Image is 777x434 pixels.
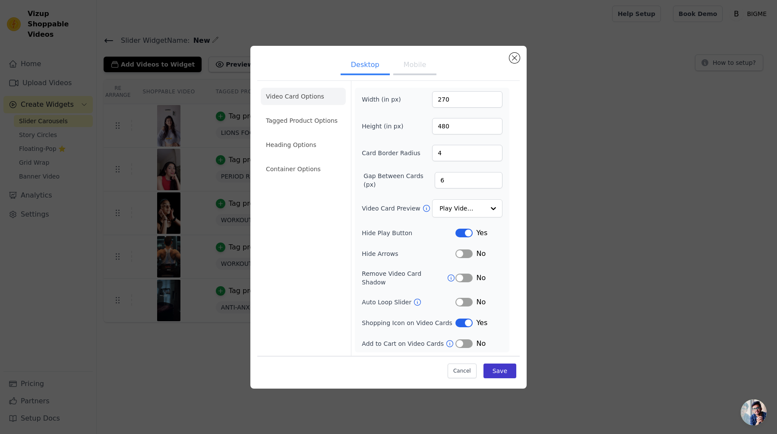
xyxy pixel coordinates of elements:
[362,149,420,157] label: Card Border Radius
[476,318,487,328] span: Yes
[261,136,346,153] li: Heading Options
[362,319,455,327] label: Shopping Icon on Video Cards
[261,160,346,178] li: Container Options
[476,297,486,307] span: No
[362,298,413,306] label: Auto Loop Slider
[476,273,486,283] span: No
[448,364,477,378] button: Cancel
[261,112,346,129] li: Tagged Product Options
[476,338,486,349] span: No
[476,228,487,238] span: Yes
[509,53,520,63] button: Close modal
[362,204,422,213] label: Video Card Preview
[362,122,409,131] label: Height (in px)
[362,95,409,104] label: Width (in px)
[363,172,435,189] label: Gap Between Cards (px)
[362,229,455,237] label: Hide Play Button
[483,364,516,378] button: Save
[741,399,767,425] a: Open chat
[261,88,346,105] li: Video Card Options
[362,339,445,348] label: Add to Cart on Video Cards
[341,56,390,75] button: Desktop
[393,56,436,75] button: Mobile
[362,249,455,258] label: Hide Arrows
[362,269,447,287] label: Remove Video Card Shadow
[476,249,486,259] span: No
